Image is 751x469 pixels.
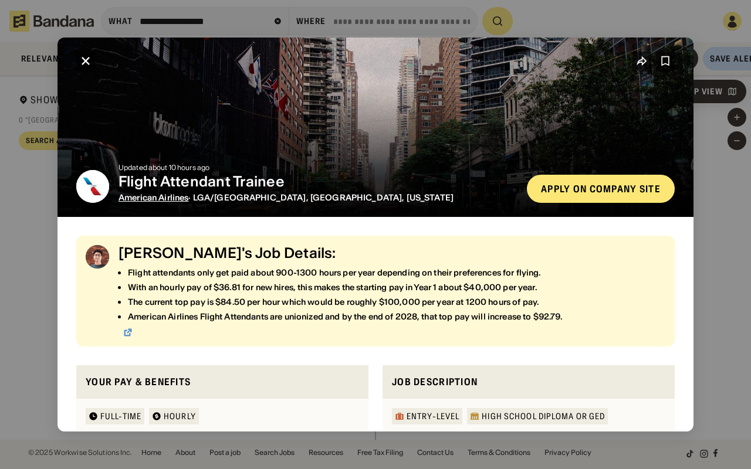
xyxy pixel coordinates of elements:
[119,193,517,203] div: · LGA/[GEOGRAPHIC_DATA], [GEOGRAPHIC_DATA], [US_STATE]
[164,412,196,420] div: HOURLY
[119,174,517,191] div: Flight Attendant Trainee
[128,311,563,322] div: American Airlines Flight Attendants are unionized and by the end of 2028, that top pay will incre...
[407,412,459,420] div: Entry-Level
[119,164,517,171] div: Updated about 10 hours ago
[119,192,188,203] a: American Airlines
[128,297,539,307] div: The current top pay is $84.50 per hour which would be roughly $100,000 per year at 1200 hours of ...
[119,245,665,262] div: [PERSON_NAME]'s Job Details:
[76,170,109,203] img: American Airlines logo
[100,412,141,420] div: Full-time
[128,282,537,293] div: With an hourly pay of $36.81 for new hires, this makes the starting pay in Year 1 about $40,000 p...
[86,375,359,389] div: Your pay & benefits
[541,184,661,193] div: Apply on company site
[86,431,133,448] div: $ 36.81
[392,375,665,389] div: Job Description
[527,175,675,203] a: Apply on company site
[86,245,109,269] img: Benji @ Bandana
[128,267,541,278] div: Flight attendants only get paid about 900-1300 hours per year depending on their preferences for ...
[482,412,605,420] div: High School Diploma or GED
